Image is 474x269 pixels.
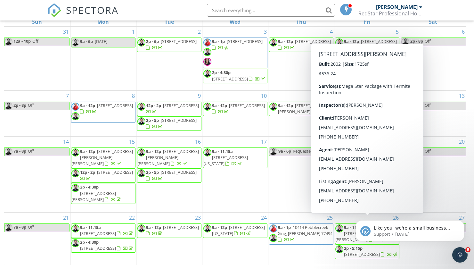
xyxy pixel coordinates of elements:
img: redstar_photo_copy.jpeg [71,38,79,46]
img: redstar_photo_copy.jpeg [137,38,145,46]
span: [STREET_ADDRESS] [161,169,197,175]
a: 9a - 11:30a [STREET_ADDRESS][PERSON_NAME] [335,224,386,242]
span: Off [425,102,431,108]
span: [DATE] [95,38,107,44]
td: Go to September 10, 2025 [202,90,268,136]
a: 9a - 11:30a [STREET_ADDRESS][PERSON_NAME] [335,223,399,244]
span: [STREET_ADDRESS] [163,224,199,230]
a: Go to September 4, 2025 [329,27,334,37]
img: redstar_photo_copy.jpeg [401,102,409,110]
td: Go to September 7, 2025 [4,90,70,136]
a: 9a - 12p [STREET_ADDRESS] [335,38,399,52]
img: redstar_photo_copy.jpeg [137,224,145,232]
a: 12p - 2p [STREET_ADDRESS] [146,103,199,114]
img: redstar_photo_copy.jpeg [401,38,409,46]
a: 9a - 12p [STREET_ADDRESS] [137,223,201,238]
a: Go to September 19, 2025 [392,137,400,147]
span: [STREET_ADDRESS] [161,117,197,123]
span: 9a - 12p [146,148,161,154]
a: Go to September 18, 2025 [326,137,334,147]
img: redstar_photo_copy.jpeg [203,224,211,232]
span: Off [32,38,38,44]
a: 9a - 12p [STREET_ADDRESS] [344,38,397,50]
span: 2p - 8p [13,102,27,110]
a: 2p - 6p [STREET_ADDRESS] [137,38,201,52]
a: Go to September 14, 2025 [62,137,70,147]
td: Go to September 5, 2025 [334,27,400,90]
span: 9a - 12p [278,38,293,44]
a: 2p - 4:30p [STREET_ADDRESS] [212,70,266,81]
a: 9a - 11:15a [STREET_ADDRESS][US_STATE] [203,148,248,166]
img: redstar_photo_copy.jpeg [269,103,277,111]
td: Go to September 11, 2025 [268,90,334,136]
a: 2p - 4:30p [STREET_ADDRESS] [80,239,134,251]
a: 9a - 12p [STREET_ADDRESS][PERSON_NAME][PERSON_NAME] [137,148,199,166]
img: redstar_photo_copy.jpeg [203,103,211,111]
td: Go to September 8, 2025 [70,90,136,136]
span: 12p - 2p [80,169,95,175]
a: Go to September 10, 2025 [260,91,268,101]
a: Sunday [31,17,43,26]
a: 2p - 5p [STREET_ADDRESS] [146,117,197,129]
img: fe064295285d4cf68231f3371ff98b7e.jpeg [203,38,211,46]
td: Go to September 14, 2025 [4,136,70,212]
iframe: Intercom live chat [452,247,468,263]
img: redstar_photo_copy.jpeg [335,224,343,232]
span: 12p - 2p [146,103,161,108]
span: 9a - 12p [212,103,227,108]
td: Go to September 20, 2025 [400,136,466,212]
img: redstar_photo_copy.jpeg [137,169,145,177]
a: 9a - 1p 10414 Pebblecreek Xing, [PERSON_NAME] 77494 [278,224,332,242]
a: Go to September 6, 2025 [461,27,466,37]
img: fe064295285d4cf68231f3371ff98b7e.jpeg [269,224,277,232]
a: 9a - 12p [STREET_ADDRESS] [269,38,333,52]
span: [STREET_ADDRESS][PERSON_NAME] [71,190,116,202]
span: 9a - 12p [80,103,95,108]
span: 2p - 4:30p [80,239,99,245]
a: Go to September 13, 2025 [458,91,466,101]
span: [STREET_ADDRESS] [229,103,265,108]
img: redstar_photo_copy.jpeg [137,103,145,111]
span: Off [425,148,431,154]
a: Tuesday [163,17,175,26]
td: Go to September 23, 2025 [136,212,202,265]
a: Go to September 7, 2025 [65,91,70,101]
a: 2p - 6p [STREET_ADDRESS] [146,38,197,50]
input: Search everything... [207,4,335,17]
span: [STREET_ADDRESS] [97,103,133,108]
img: redstar_photo_copy.jpeg [71,239,79,247]
span: Off [28,102,34,108]
a: Wednesday [228,17,242,26]
img: redstar_photo_copy.jpeg [401,148,409,156]
span: [STREET_ADDRESS] [80,245,116,251]
span: [STREET_ADDRESS] [295,38,331,44]
a: 2p - 4:30p [STREET_ADDRESS] [203,69,267,83]
span: 9a - 11:30a [344,224,365,230]
span: [STREET_ADDRESS] [227,38,263,44]
span: [STREET_ADDRESS] [361,53,397,59]
a: Go to September 22, 2025 [128,213,136,223]
img: redstar_photo_copy.jpeg [269,234,277,242]
img: redstar_photo_copy.jpeg [335,53,343,61]
a: 9a - 12p [STREET_ADDRESS] [278,38,331,50]
img: redstar_photo_copy.jpeg [335,38,343,46]
span: [STREET_ADDRESS] [344,109,380,114]
span: [STREET_ADDRESS] [163,103,199,108]
span: [STREET_ADDRESS] [212,76,248,82]
span: [STREET_ADDRESS][PERSON_NAME] [278,103,331,114]
span: 9a - 1p [212,38,225,44]
a: 9a - 11:15a [STREET_ADDRESS][US_STATE] [203,147,267,168]
a: 9a - 12p [STREET_ADDRESS][PERSON_NAME] [278,103,331,114]
img: fe064295285d4cf68231f3371ff98b7e.jpeg [71,103,79,111]
a: Thursday [295,17,307,26]
img: redstar_photo_copy.jpeg [335,245,343,253]
a: 2p - 5p [STREET_ADDRESS] [146,169,197,181]
img: img_3096.jpeg [203,58,211,66]
span: 9a - 12p [80,148,95,154]
a: Go to September 21, 2025 [62,213,70,223]
a: Go to September 9, 2025 [197,91,202,101]
a: 12p - 2p [STREET_ADDRESS] [80,169,133,181]
span: 9a - 12p [212,224,227,230]
span: 10414 Pebblecreek Xing, [PERSON_NAME] 77494 [278,224,332,236]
